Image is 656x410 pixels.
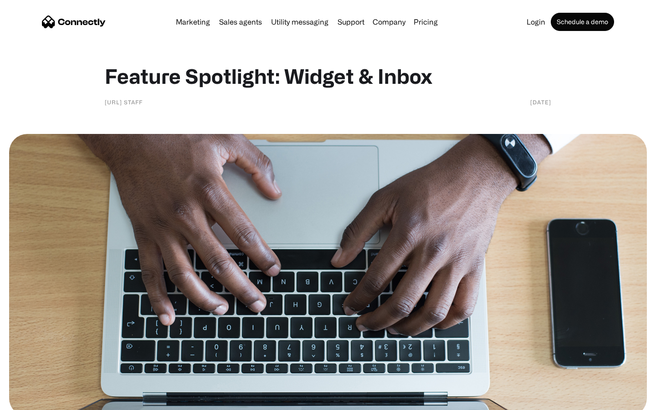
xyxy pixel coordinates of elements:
div: [URL] staff [105,97,143,107]
a: Pricing [410,18,441,26]
a: Support [334,18,368,26]
a: home [42,15,106,29]
h1: Feature Spotlight: Widget & Inbox [105,64,551,88]
div: [DATE] [530,97,551,107]
a: Schedule a demo [551,13,614,31]
a: Login [523,18,549,26]
ul: Language list [18,394,55,407]
a: Utility messaging [267,18,332,26]
aside: Language selected: English [9,394,55,407]
a: Sales agents [215,18,266,26]
a: Marketing [172,18,214,26]
div: Company [370,15,408,28]
div: Company [373,15,405,28]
